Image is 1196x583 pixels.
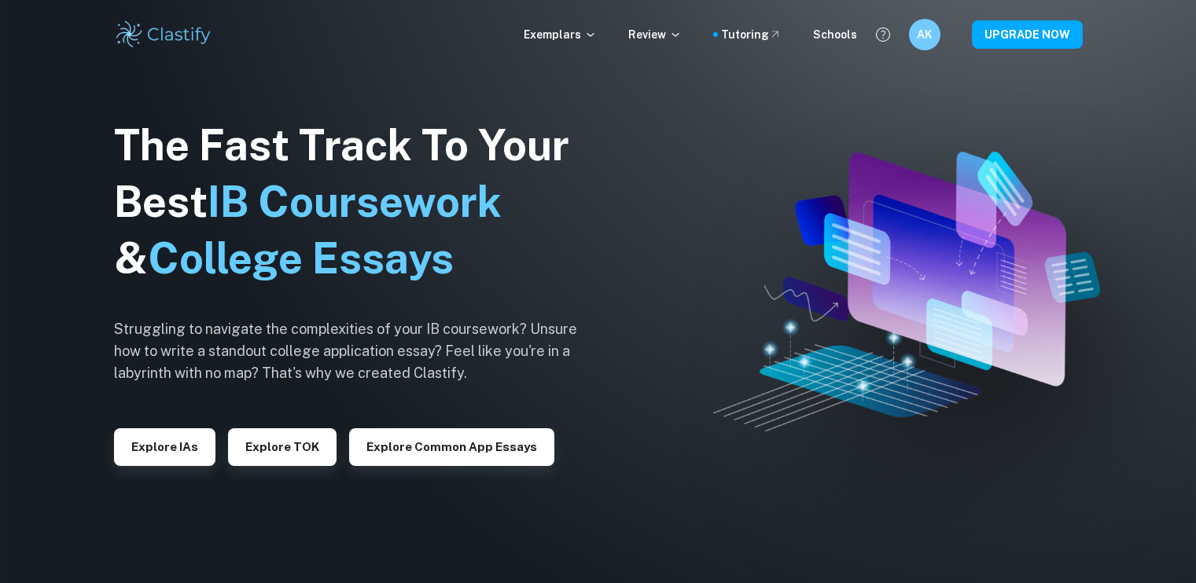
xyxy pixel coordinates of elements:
[628,26,682,43] p: Review
[813,26,857,43] a: Schools
[114,117,602,287] h1: The Fast Track To Your Best &
[349,438,554,453] a: Explore Common App essays
[870,21,896,48] button: Help and Feedback
[915,26,933,43] h6: AK
[114,438,215,453] a: Explore IAs
[349,428,554,466] button: Explore Common App essays
[721,26,782,43] a: Tutoring
[114,19,214,50] img: Clastify logo
[228,428,337,466] button: Explore TOK
[909,19,940,50] button: AK
[228,438,337,453] a: Explore TOK
[713,152,1101,431] img: Clastify hero
[114,428,215,466] button: Explore IAs
[524,26,597,43] p: Exemplars
[114,318,602,384] h6: Struggling to navigate the complexities of your IB coursework? Unsure how to write a standout col...
[148,233,454,283] span: College Essays
[972,20,1083,49] button: UPGRADE NOW
[208,177,502,226] span: IB Coursework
